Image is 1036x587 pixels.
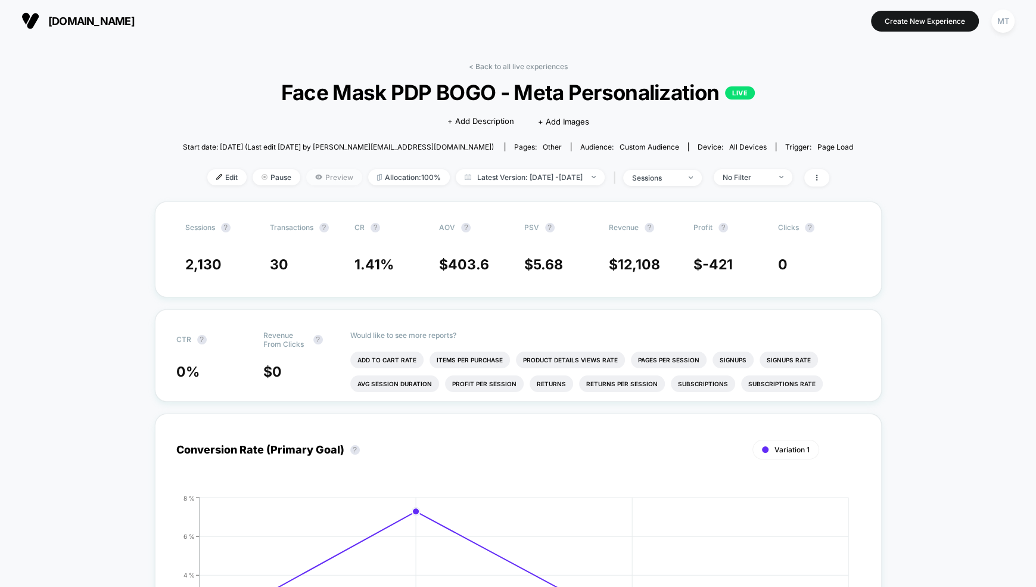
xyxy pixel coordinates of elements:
img: end [262,174,267,180]
span: 0 % [176,364,200,380]
img: calendar [465,174,471,180]
span: PSV [524,223,539,232]
img: end [592,176,596,178]
span: 1.41 % [354,256,394,273]
span: $ [693,256,733,273]
span: Custom Audience [620,142,679,151]
img: end [779,176,783,178]
span: Page Load [817,142,853,151]
span: 2,130 [185,256,222,273]
button: ? [350,445,360,455]
span: [DOMAIN_NAME] [48,15,135,27]
span: $ [609,256,660,273]
tspan: 4 % [183,571,195,578]
span: all devices [729,142,767,151]
li: Profit Per Session [445,375,524,392]
span: CR [354,223,365,232]
span: Start date: [DATE] (Last edit [DATE] by [PERSON_NAME][EMAIL_ADDRESS][DOMAIN_NAME]) [183,142,494,151]
div: Audience: [580,142,679,151]
img: rebalance [377,174,382,181]
span: Device: [688,142,776,151]
button: ? [319,223,329,232]
li: Avg Session Duration [350,375,439,392]
li: Subscriptions Rate [741,375,823,392]
span: -421 [702,256,733,273]
p: LIVE [725,86,755,100]
span: Preview [306,169,362,185]
span: Face Mask PDP BOGO - Meta Personalization [216,80,819,105]
button: ? [221,223,231,232]
span: 403.6 [448,256,489,273]
span: Clicks [778,223,799,232]
tspan: 8 % [183,494,195,501]
img: Visually logo [21,12,39,30]
span: $ [439,256,489,273]
div: Trigger: [785,142,853,151]
button: ? [718,223,728,232]
li: Returns Per Session [579,375,665,392]
span: other [543,142,562,151]
li: Subscriptions [671,375,735,392]
div: MT [991,10,1015,33]
button: ? [313,335,323,344]
span: Edit [207,169,247,185]
span: Revenue From Clicks [263,331,307,349]
span: $ [263,364,282,380]
li: Returns [530,375,573,392]
button: Create New Experience [871,11,979,32]
tspan: 6 % [183,532,195,539]
button: MT [988,9,1018,33]
span: 0 [272,364,282,380]
div: Pages: [514,142,562,151]
span: | [611,169,623,187]
button: ? [805,223,814,232]
li: Add To Cart Rate [350,352,424,368]
span: + Add Images [538,117,589,126]
span: Latest Version: [DATE] - [DATE] [456,169,605,185]
span: Transactions [270,223,313,232]
span: $ [524,256,563,273]
span: Allocation: 100% [368,169,450,185]
li: Signups Rate [760,352,818,368]
button: ? [545,223,555,232]
li: Items Per Purchase [430,352,510,368]
li: Pages Per Session [631,352,707,368]
p: Would like to see more reports? [350,331,860,340]
div: sessions [632,173,680,182]
span: + Add Description [447,116,514,128]
li: Product Details Views Rate [516,352,625,368]
button: [DOMAIN_NAME] [18,11,138,30]
span: Revenue [609,223,639,232]
a: < Back to all live experiences [469,62,568,71]
span: 12,108 [618,256,660,273]
div: No Filter [723,173,770,182]
span: 30 [270,256,288,273]
span: 5.68 [533,256,563,273]
button: ? [371,223,380,232]
span: CTR [176,335,191,344]
span: 0 [778,256,788,273]
button: ? [645,223,654,232]
img: edit [216,174,222,180]
li: Signups [713,352,754,368]
span: Profit [693,223,713,232]
button: ? [197,335,207,344]
span: Variation 1 [774,445,810,454]
button: ? [461,223,471,232]
span: AOV [439,223,455,232]
span: Pause [253,169,300,185]
img: end [689,176,693,179]
span: Sessions [185,223,215,232]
